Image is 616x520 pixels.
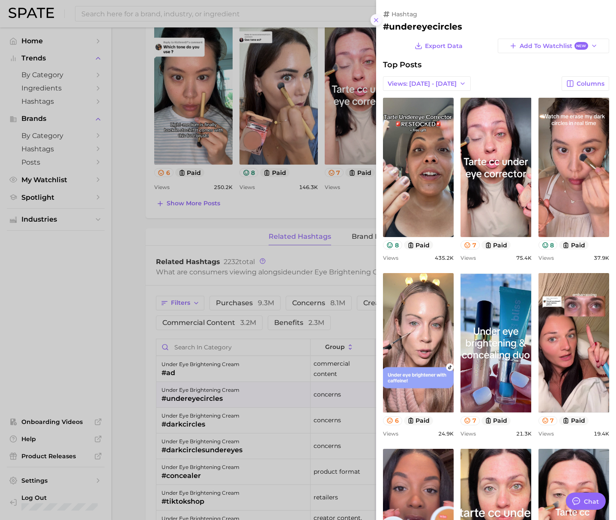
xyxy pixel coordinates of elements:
span: Views [461,255,476,261]
span: hashtag [392,10,417,18]
button: 8 [383,240,402,249]
button: paid [559,416,589,425]
span: Views [538,430,554,437]
span: 37.9k [594,255,609,261]
span: 19.4k [594,430,609,437]
span: 435.2k [435,255,454,261]
span: 75.4k [516,255,532,261]
span: Columns [577,80,604,87]
span: 24.9k [438,430,454,437]
button: Columns [562,76,609,91]
span: Views [383,255,398,261]
span: New [574,42,588,50]
button: paid [404,416,434,425]
span: Top Posts [383,60,422,69]
button: paid [481,416,511,425]
button: paid [559,240,589,249]
button: paid [404,240,434,249]
button: 7 [461,240,480,249]
button: 7 [461,416,480,425]
button: Export Data [413,39,465,53]
button: 6 [383,416,402,425]
button: Views: [DATE] - [DATE] [383,76,471,91]
span: Views: [DATE] - [DATE] [388,80,457,87]
button: 8 [538,240,558,249]
h2: #undereyecircles [383,21,609,32]
button: paid [481,240,511,249]
span: Export Data [425,42,463,50]
span: 21.3k [516,430,532,437]
span: Views [538,255,554,261]
span: Views [383,430,398,437]
span: Views [461,430,476,437]
span: Add to Watchlist [520,42,588,50]
button: Add to WatchlistNew [498,39,609,53]
button: 7 [538,416,558,425]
